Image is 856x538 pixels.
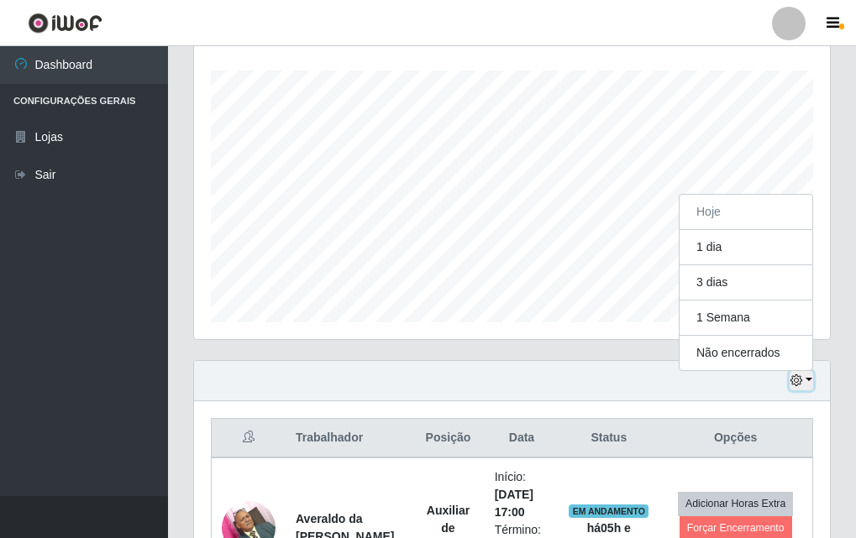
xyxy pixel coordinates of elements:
[485,419,559,458] th: Data
[495,488,533,519] time: [DATE] 17:00
[659,419,812,458] th: Opções
[680,336,812,370] button: Não encerrados
[680,265,812,300] button: 3 dias
[680,230,812,265] button: 1 dia
[680,300,812,336] button: 1 Semana
[569,504,649,518] span: EM ANDAMENTO
[28,13,102,34] img: CoreUI Logo
[559,419,659,458] th: Status
[495,468,549,521] li: Início:
[678,492,793,515] button: Adicionar Horas Extra
[412,419,484,458] th: Posição
[680,195,812,230] button: Hoje
[286,419,412,458] th: Trabalhador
